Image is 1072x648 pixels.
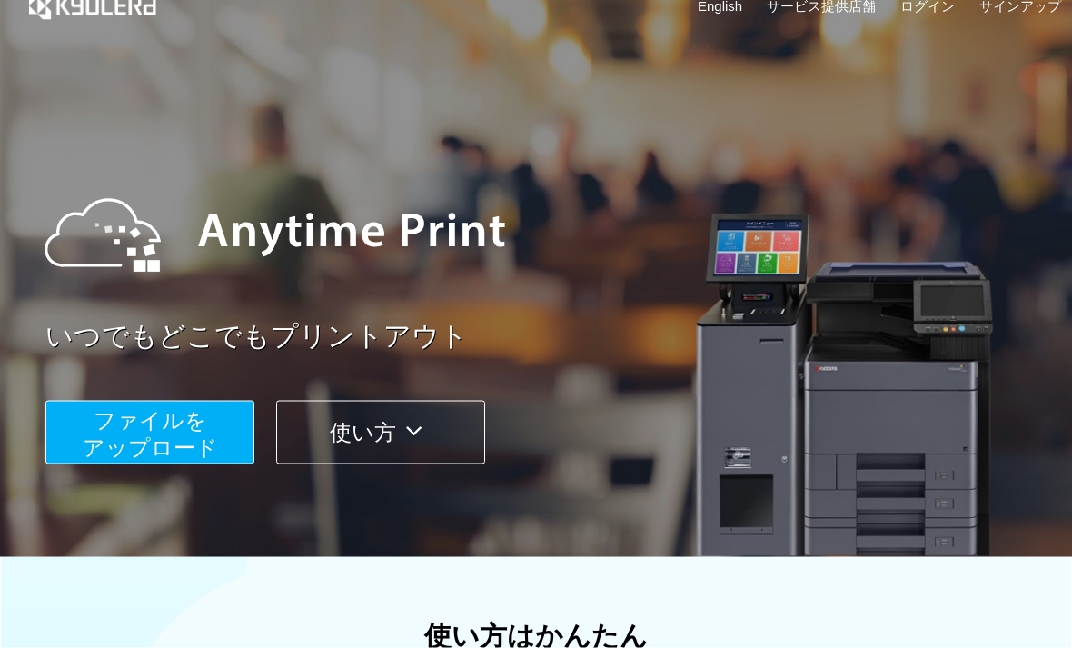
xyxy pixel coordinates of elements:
[45,401,254,464] button: ファイルを​​アップロード
[276,401,485,464] button: 使い方
[83,408,218,460] span: ファイルを ​​アップロード
[45,317,1072,356] a: いつでもどこでもプリントアウト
